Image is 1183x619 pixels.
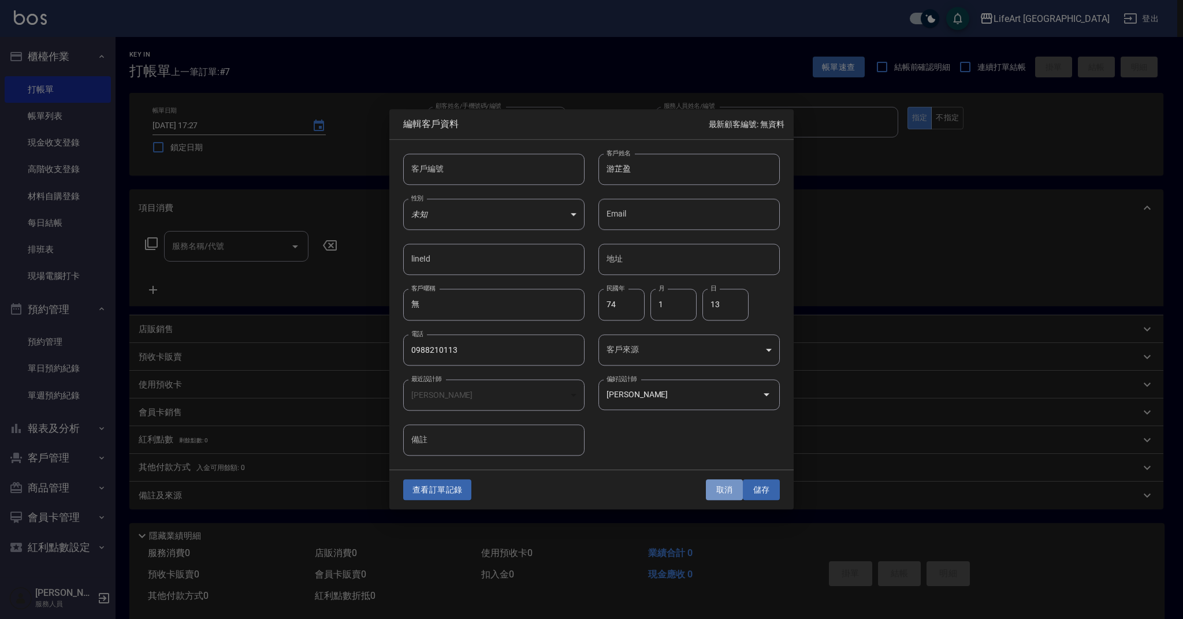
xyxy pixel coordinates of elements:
[403,118,709,130] span: 編輯客戶資料
[411,210,427,219] em: 未知
[607,148,631,157] label: 客戶姓名
[607,374,637,383] label: 偏好設計師
[411,193,423,202] label: 性別
[403,479,471,501] button: 查看訂單記錄
[709,118,784,130] p: 最新顧客編號: 無資料
[411,374,441,383] label: 最近設計師
[706,479,743,501] button: 取消
[710,284,716,293] label: 日
[403,379,585,411] div: [PERSON_NAME]
[411,284,436,293] label: 客戶暱稱
[743,479,780,501] button: 儲存
[659,284,664,293] label: 月
[411,329,423,338] label: 電話
[757,386,776,404] button: Open
[607,284,624,293] label: 民國年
